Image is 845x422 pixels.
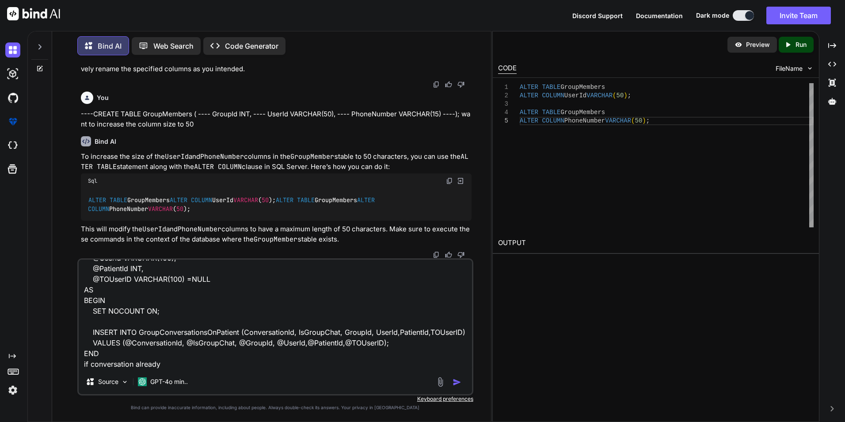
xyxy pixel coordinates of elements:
[433,251,440,258] img: copy
[165,152,189,161] code: UserId
[142,225,166,234] code: UserId
[572,12,623,19] span: Discord Support
[572,11,623,20] button: Discord Support
[646,117,650,124] span: ;
[766,7,831,24] button: Invite Team
[148,205,173,213] span: VARCHAR
[262,196,269,204] span: 50
[254,235,301,244] code: GroupMembers
[81,152,468,171] code: ALTER TABLE
[498,108,508,117] div: 4
[520,109,538,116] span: ALTER
[498,117,508,125] div: 5
[542,92,564,99] span: COLUMN
[560,84,605,91] span: GroupMembers
[170,196,187,204] span: ALTER
[616,92,624,99] span: 50
[290,152,338,161] code: GroupMembers
[81,224,472,244] p: This will modify the and columns to have a maximum length of 50 characters. Make sure to execute ...
[194,162,242,171] code: ALTER COLUMN
[97,93,109,102] h6: You
[493,233,819,253] h2: OUTPUT
[79,260,472,369] textarea: USE [MasterCare-HLTR-Dev] GO /****** Object: StoredProcedure [dbo].[InsertGroupConversation] Scri...
[5,42,20,58] img: darkChat
[560,109,605,116] span: GroupMembers
[191,196,212,204] span: COLUMN
[138,377,147,386] img: GPT-4o mini
[88,205,109,213] span: COLUMN
[150,377,188,386] p: GPT-4o min..
[446,177,453,184] img: copy
[796,40,807,49] p: Run
[445,251,452,258] img: like
[81,109,472,129] p: ----CREATE TABLE GroupMembers ( ---- GroupId INT, ---- UserId VARCHAR(50), ---- PhoneNumber VARCH...
[121,378,129,386] img: Pick Models
[457,251,464,258] img: dislike
[696,11,729,20] span: Dark mode
[98,41,122,51] p: Bind AI
[520,84,538,91] span: ALTER
[178,225,221,234] code: PhoneNumber
[5,66,20,81] img: darkAi-studio
[88,196,127,204] span: ALTER TABLE
[498,100,508,108] div: 3
[636,12,683,19] span: Documentation
[5,90,20,105] img: githubDark
[636,11,683,20] button: Documentation
[498,83,508,92] div: 1
[357,196,375,204] span: ALTER
[498,92,508,100] div: 2
[81,152,472,172] p: To increase the size of the and columns in the table to 50 characters, you can use the statement ...
[88,196,378,214] code: GroupMembers UserId ( ); GroupMembers PhoneNumber ( );
[153,41,194,51] p: Web Search
[746,40,770,49] p: Preview
[453,378,461,387] img: icon
[81,54,472,74] p: Make sure to execute these commands in the context of the database where the table exists. This w...
[613,92,616,99] span: (
[7,7,60,20] img: Bind AI
[735,41,742,49] img: preview
[631,117,635,124] span: (
[542,84,560,91] span: TABLE
[498,63,517,74] div: CODE
[520,92,538,99] span: ALTER
[628,92,631,99] span: ;
[176,205,183,213] span: 50
[77,404,473,411] p: Bind can provide inaccurate information, including about people. Always double-check its answers....
[445,81,452,88] img: like
[88,177,97,184] span: Sql
[564,117,605,124] span: PhoneNumber
[635,117,642,124] span: 50
[98,377,118,386] p: Source
[520,117,538,124] span: ALTER
[5,138,20,153] img: cloudideIcon
[776,64,803,73] span: FileName
[77,395,473,403] p: Keyboard preferences
[806,65,814,72] img: chevron down
[542,117,564,124] span: COLUMN
[225,41,278,51] p: Code Generator
[457,177,464,185] img: Open in Browser
[624,92,627,99] span: )
[433,81,440,88] img: copy
[200,152,244,161] code: PhoneNumber
[95,137,116,146] h6: Bind AI
[605,117,631,124] span: VARCHAR
[5,114,20,129] img: premium
[586,92,613,99] span: VARCHAR
[642,117,646,124] span: )
[233,196,258,204] span: VARCHAR
[435,377,445,387] img: attachment
[276,196,315,204] span: ALTER TABLE
[457,81,464,88] img: dislike
[542,109,560,116] span: TABLE
[5,383,20,398] img: settings
[564,92,586,99] span: UserId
